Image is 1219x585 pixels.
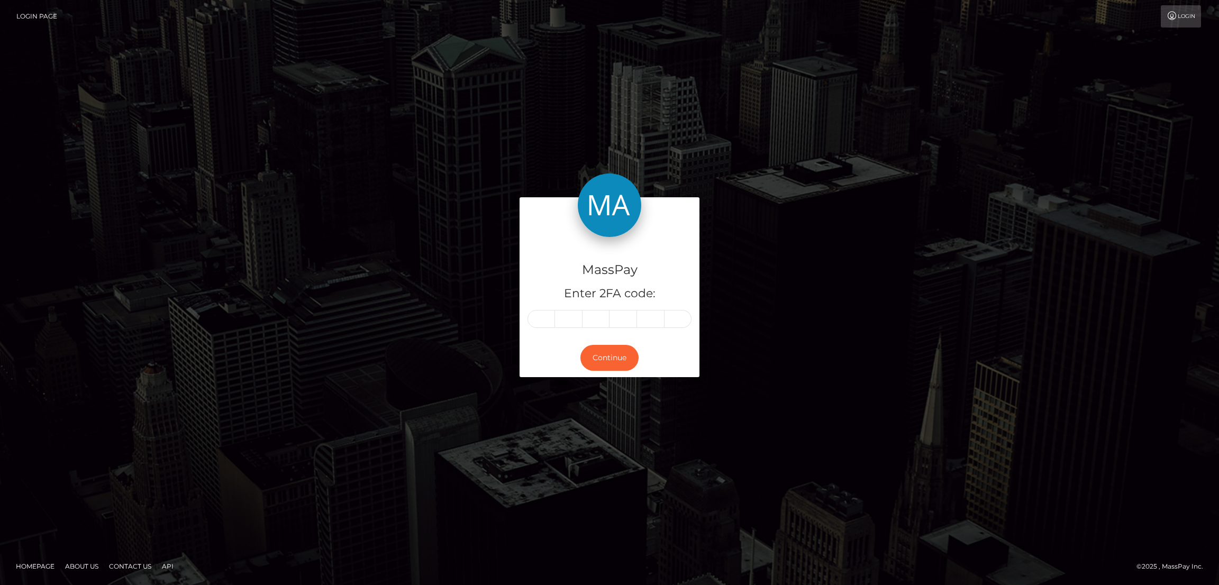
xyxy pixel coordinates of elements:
a: Contact Us [105,558,156,574]
div: © 2025 , MassPay Inc. [1136,561,1211,572]
a: Homepage [12,558,59,574]
a: Login [1161,5,1201,28]
a: Login Page [16,5,57,28]
img: MassPay [578,173,641,237]
a: About Us [61,558,103,574]
a: API [158,558,178,574]
h4: MassPay [527,261,692,279]
h5: Enter 2FA code: [527,286,692,302]
button: Continue [580,345,639,371]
